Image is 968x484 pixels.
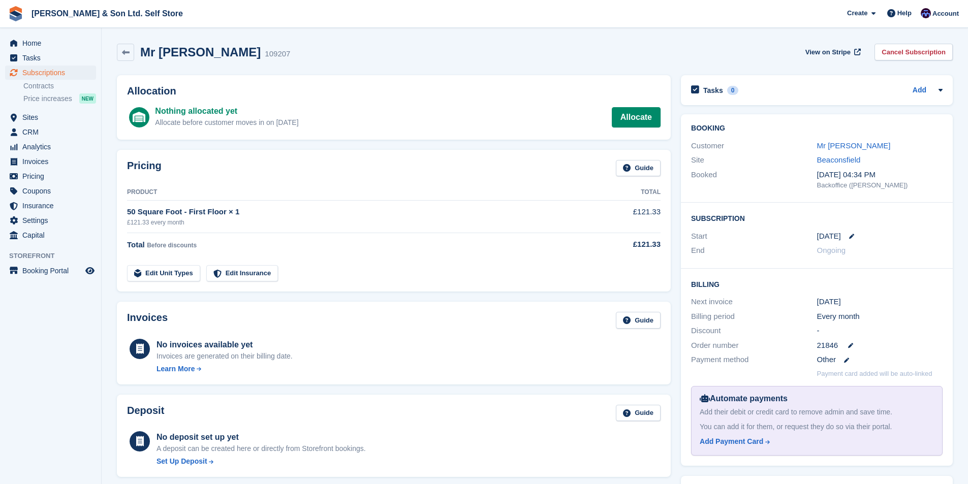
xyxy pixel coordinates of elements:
h2: Pricing [127,160,162,177]
p: Payment card added will be auto-linked [817,369,932,379]
a: Learn More [157,364,293,374]
a: menu [5,125,96,139]
div: Add their debit or credit card to remove admin and save time. [700,407,934,417]
div: Nothing allocated yet [155,105,298,117]
a: Edit Insurance [206,265,278,282]
a: Price increases NEW [23,93,96,104]
a: Mr [PERSON_NAME] [817,141,891,150]
div: 109207 [265,48,290,60]
a: menu [5,110,96,124]
span: Invoices [22,154,83,169]
a: Set Up Deposit [157,456,366,467]
h2: Deposit [127,405,164,422]
span: Ongoing [817,246,846,254]
a: menu [5,199,96,213]
span: Help [897,8,912,18]
span: Settings [22,213,83,228]
div: - [817,325,943,337]
span: Tasks [22,51,83,65]
img: stora-icon-8386f47178a22dfd0bd8f6a31ec36ba5ce8667c1dd55bd0f319d3a0aa187defe.svg [8,6,23,21]
div: Customer [691,140,817,152]
span: Price increases [23,94,72,104]
span: Account [932,9,959,19]
a: View on Stripe [801,44,863,60]
a: Edit Unit Types [127,265,200,282]
div: No deposit set up yet [157,431,366,443]
div: 50 Square Foot - First Floor × 1 [127,206,578,218]
span: Booking Portal [22,264,83,278]
a: menu [5,51,96,65]
div: £121.33 every month [127,218,578,227]
span: Capital [22,228,83,242]
span: CRM [22,125,83,139]
h2: Tasks [703,86,723,95]
a: menu [5,213,96,228]
a: Contracts [23,81,96,91]
a: menu [5,169,96,183]
span: View on Stripe [805,47,851,57]
h2: Booking [691,124,943,133]
div: End [691,245,817,256]
div: Backoffice ([PERSON_NAME]) [817,180,943,190]
a: menu [5,228,96,242]
h2: Subscription [691,213,943,223]
th: Product [127,184,578,201]
a: menu [5,140,96,154]
div: You can add it for them, or request they do so via their portal. [700,422,934,432]
div: Payment method [691,354,817,366]
a: [PERSON_NAME] & Son Ltd. Self Store [27,5,187,22]
div: Allocate before customer moves in on [DATE] [155,117,298,128]
div: Automate payments [700,393,934,405]
span: Storefront [9,251,101,261]
a: Guide [616,405,661,422]
div: Discount [691,325,817,337]
span: Total [127,240,145,249]
span: Home [22,36,83,50]
div: £121.33 [578,239,661,250]
a: Guide [616,312,661,329]
span: Sites [22,110,83,124]
h2: Billing [691,279,943,289]
span: Analytics [22,140,83,154]
p: A deposit can be created here or directly from Storefront bookings. [157,443,366,454]
a: Guide [616,160,661,177]
span: Subscriptions [22,66,83,80]
div: Every month [817,311,943,322]
a: menu [5,264,96,278]
div: [DATE] 04:34 PM [817,169,943,181]
span: Before discounts [147,242,197,249]
span: Coupons [22,184,83,198]
div: Order number [691,340,817,351]
time: 2025-09-24 00:00:00 UTC [817,231,841,242]
a: Allocate [612,107,661,127]
h2: Mr [PERSON_NAME] [140,45,261,59]
th: Total [578,184,661,201]
div: Add Payment Card [700,436,763,447]
span: Create [847,8,867,18]
a: Add Payment Card [700,436,930,447]
span: Insurance [22,199,83,213]
a: menu [5,36,96,50]
h2: Invoices [127,312,168,329]
div: Set Up Deposit [157,456,207,467]
div: Site [691,154,817,166]
h2: Allocation [127,85,661,97]
a: menu [5,154,96,169]
span: Pricing [22,169,83,183]
span: 21846 [817,340,838,351]
div: Start [691,231,817,242]
div: NEW [79,93,96,104]
img: Josey Kitching [921,8,931,18]
div: 0 [727,86,739,95]
a: Cancel Subscription [875,44,953,60]
a: Beaconsfield [817,155,861,164]
div: Booked [691,169,817,190]
div: No invoices available yet [157,339,293,351]
a: menu [5,184,96,198]
a: menu [5,66,96,80]
td: £121.33 [578,201,661,233]
div: Other [817,354,943,366]
a: Preview store [84,265,96,277]
a: Add [913,85,926,96]
div: Invoices are generated on their billing date. [157,351,293,362]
